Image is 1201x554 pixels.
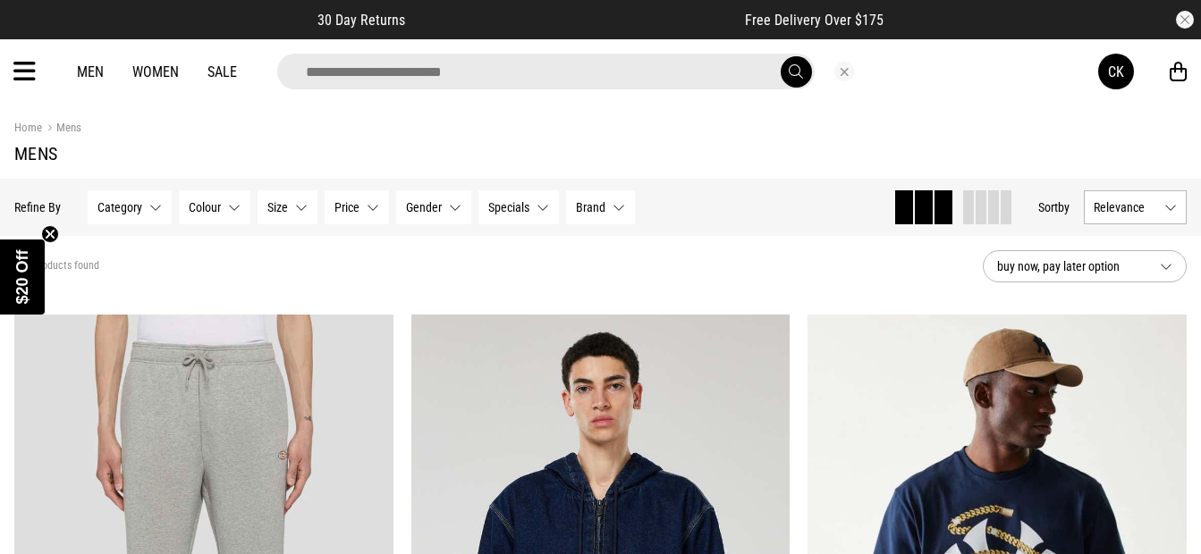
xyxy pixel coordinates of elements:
button: Size [258,190,317,224]
p: Refine By [14,200,61,214]
span: Category [97,200,142,214]
span: Specials [488,200,529,214]
button: Colour [179,190,250,224]
button: Gender [396,190,471,224]
a: Sale [207,63,237,80]
span: 30 Day Returns [317,12,405,29]
a: Women [132,63,179,80]
a: Home [14,121,42,134]
span: Relevance [1094,200,1157,214]
span: Size [267,200,288,214]
span: $20 Off [13,249,31,304]
button: Category [88,190,172,224]
span: Gender [406,200,442,214]
span: Colour [189,200,221,214]
span: Free Delivery Over $175 [745,12,884,29]
div: CK [1108,63,1124,80]
span: 497 products found [14,259,99,273]
iframe: Customer reviews powered by Trustpilot [441,11,709,29]
button: Specials [478,190,559,224]
a: Men [77,63,104,80]
span: buy now, pay later option [997,256,1146,277]
span: Brand [576,200,605,214]
button: Close search [834,62,854,81]
button: Close teaser [41,225,59,243]
h1: Mens [14,143,1187,164]
button: Brand [566,190,635,224]
button: Sortby [1038,197,1070,218]
a: Mens [42,121,81,138]
button: Relevance [1084,190,1187,224]
span: by [1058,200,1070,214]
button: Price [325,190,389,224]
button: buy now, pay later option [983,250,1187,282]
span: Price [334,200,359,214]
